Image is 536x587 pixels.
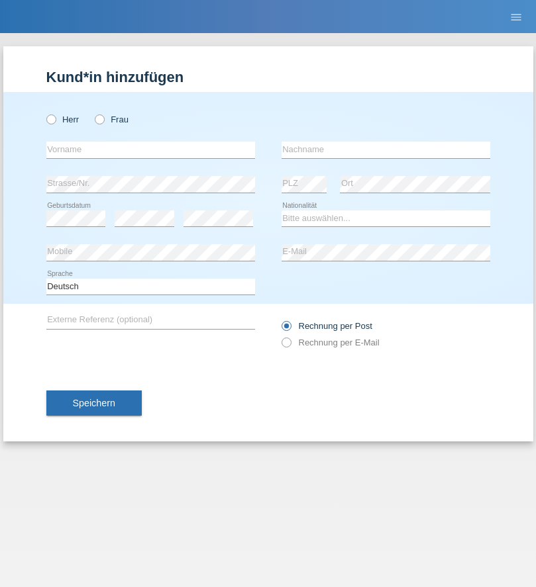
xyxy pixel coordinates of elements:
[282,321,372,331] label: Rechnung per Post
[282,338,290,354] input: Rechnung per E-Mail
[46,390,142,416] button: Speichern
[95,114,129,124] label: Frau
[46,69,490,85] h1: Kund*in hinzufügen
[509,11,523,24] i: menu
[95,114,103,123] input: Frau
[46,114,55,123] input: Herr
[282,321,290,338] input: Rechnung per Post
[73,398,115,408] span: Speichern
[46,114,80,124] label: Herr
[503,13,529,21] a: menu
[282,338,380,347] label: Rechnung per E-Mail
